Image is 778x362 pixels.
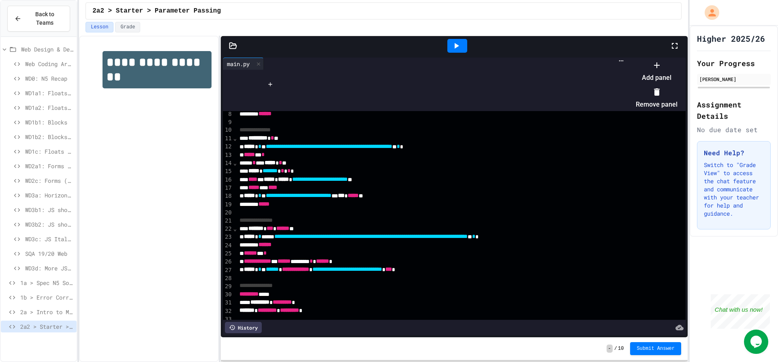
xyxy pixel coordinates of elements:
[25,191,73,199] span: WD3a: Horizontal Nav Bars (& JS Intro)
[233,225,237,232] span: Fold line
[20,322,73,331] span: 2a2 > Starter > Parameter Passing
[25,60,73,68] span: Web Coding Area
[92,6,221,16] span: 2a2 > Starter > Parameter Passing
[223,315,233,323] div: 33
[25,147,73,156] span: WD1c: Floats - Safety Poster
[223,135,233,143] div: 11
[223,266,233,274] div: 27
[223,159,233,167] div: 14
[223,299,233,307] div: 31
[25,89,73,97] span: WD1a1: Floats (flags)
[704,161,764,218] p: Switch to "Grade View" to access the chat feature and communicate with your teacher for help and ...
[223,118,233,126] div: 9
[233,135,237,141] span: Fold line
[223,201,233,209] div: 19
[225,322,262,333] div: History
[25,176,73,185] span: WD2c: Forms (Holiday Destination - your design)
[636,58,678,84] li: Add panel
[223,184,233,192] div: 17
[223,209,233,217] div: 20
[233,160,237,166] span: Fold line
[697,125,771,135] div: No due date set
[697,99,771,122] h2: Assignment Details
[607,345,613,353] span: -
[223,242,233,250] div: 24
[223,258,233,266] div: 26
[25,103,73,112] span: WD1a2: Floats & Clearing
[630,342,681,355] button: Submit Answer
[704,148,764,158] h3: Need Help?
[25,133,73,141] span: WD1b2: Blocks or Float?!
[223,126,233,134] div: 10
[223,176,233,184] div: 16
[223,217,233,225] div: 21
[25,235,73,243] span: WD3c: JS Italian Restaurant
[115,22,140,32] button: Grade
[223,58,264,70] div: main.py
[223,60,254,68] div: main.py
[697,58,771,69] h2: Your Progress
[223,151,233,159] div: 13
[21,45,73,54] span: Web Design & Development
[618,345,624,352] span: 10
[25,74,73,83] span: WD0: N5 Recap
[696,3,721,22] div: My Account
[699,75,768,83] div: [PERSON_NAME]
[20,308,73,316] span: 2a > Intro to Modular Programming
[20,278,73,287] span: 1a > Spec N5 Software Assignment
[223,291,233,299] div: 30
[20,293,73,302] span: 1b > Error Correction - N5 Spec
[223,192,233,200] div: 18
[25,118,73,126] span: WD1b1: Blocks
[25,220,73,229] span: WD3b2: JS show & hide > Parameters
[223,225,233,233] div: 22
[223,307,233,315] div: 32
[25,264,73,272] span: WD3d: More JS (imdb top 5)
[697,33,765,44] h1: Higher 2025/26
[637,345,675,352] span: Submit Answer
[636,85,678,111] li: Remove panel
[223,283,233,291] div: 29
[7,6,70,32] button: Back to Teams
[223,110,233,118] div: 8
[223,143,233,151] div: 12
[85,22,113,32] button: Lesson
[25,162,73,170] span: WD2a1: Forms (Join a Sports Club)
[25,249,73,258] span: SQA 19/20 Web
[744,330,770,354] iframe: chat widget
[26,10,63,27] span: Back to Teams
[223,250,233,258] div: 25
[25,206,73,214] span: WD3b1: JS show & hide > Functions
[223,274,233,283] div: 28
[614,345,617,352] span: /
[223,167,233,176] div: 15
[711,294,770,329] iframe: chat widget
[223,233,233,241] div: 23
